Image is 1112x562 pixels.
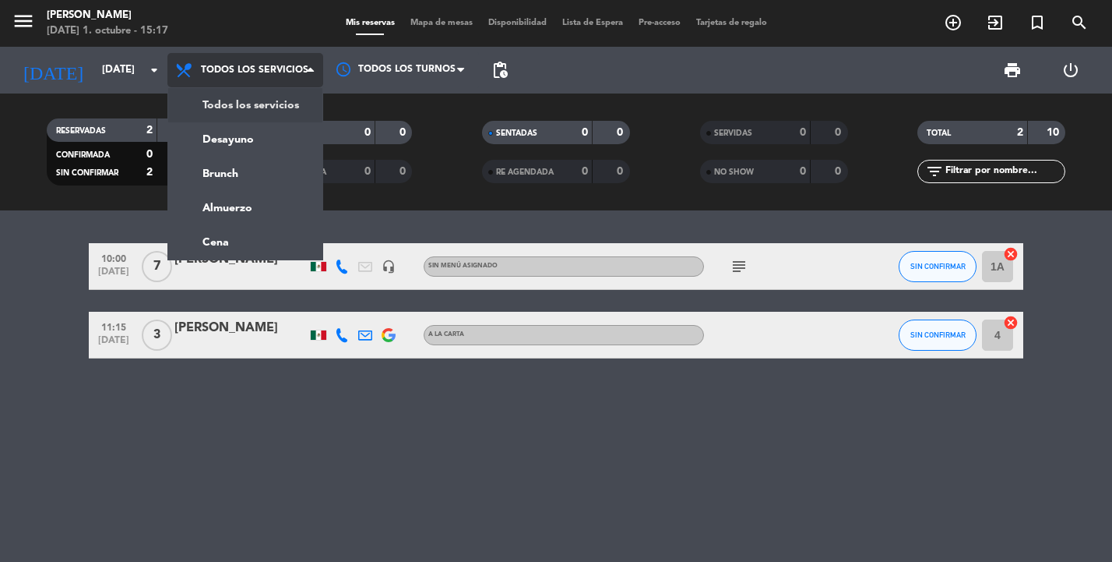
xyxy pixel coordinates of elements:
span: Mis reservas [338,19,403,27]
i: turned_in_not [1028,13,1047,32]
strong: 0 [835,166,844,177]
span: print [1003,61,1022,80]
span: RESERVADAS [56,127,106,135]
span: 11:15 [94,317,133,335]
span: 3 [142,320,172,351]
a: Brunch [168,157,322,191]
a: Desayuno [168,122,322,157]
span: Disponibilidad [480,19,554,27]
button: SIN CONFIRMAR [899,320,977,351]
span: pending_actions [491,61,509,80]
span: NO SHOW [714,168,754,176]
span: Tarjetas de regalo [688,19,775,27]
i: power_settings_new [1061,61,1080,80]
i: search [1070,13,1089,32]
span: A la carta [428,331,464,338]
i: filter_list [925,162,944,181]
input: Filtrar por nombre... [944,163,1064,180]
div: LOG OUT [1042,47,1100,94]
strong: 0 [582,166,588,177]
span: 7 [142,251,172,282]
span: Lista de Espera [554,19,631,27]
div: [PERSON_NAME] [47,8,168,23]
strong: 0 [835,127,844,138]
span: Sin menú asignado [428,263,498,269]
i: [DATE] [12,53,94,87]
span: SERVIDAS [714,129,752,137]
i: cancel [1003,315,1019,330]
span: [DATE] [94,335,133,353]
span: Mapa de mesas [403,19,480,27]
a: Todos los servicios [168,88,322,122]
a: Almuerzo [168,191,322,225]
strong: 0 [146,149,153,160]
strong: 0 [617,127,626,138]
strong: 0 [582,127,588,138]
strong: 0 [364,127,371,138]
span: 10:00 [94,249,133,267]
span: TOTAL [927,129,951,137]
span: Todos los servicios [201,65,308,76]
i: add_circle_outline [944,13,962,32]
i: menu [12,9,35,33]
strong: 2 [146,125,153,136]
div: [DATE] 1. octubre - 15:17 [47,23,168,39]
div: [PERSON_NAME] [174,318,307,338]
span: SENTADAS [496,129,537,137]
i: subject [730,257,748,276]
strong: 0 [399,166,409,177]
strong: 0 [617,166,626,177]
i: headset_mic [382,260,396,274]
a: Cena [168,225,322,260]
span: SIN CONFIRMAR [910,262,966,270]
strong: 0 [800,127,806,138]
span: SIN CONFIRMAR [56,169,118,177]
strong: 0 [399,127,409,138]
strong: 2 [1017,127,1023,138]
i: cancel [1003,246,1019,262]
strong: 2 [146,167,153,178]
span: Pre-acceso [631,19,688,27]
i: arrow_drop_down [145,61,164,80]
span: RE AGENDADA [496,168,554,176]
span: SIN CONFIRMAR [910,330,966,339]
button: menu [12,9,35,38]
strong: 0 [800,166,806,177]
img: google-logo.png [382,328,396,342]
span: [DATE] [94,267,133,285]
span: CONFIRMADA [56,151,110,159]
strong: 0 [364,166,371,177]
strong: 10 [1047,127,1062,138]
button: SIN CONFIRMAR [899,251,977,282]
i: exit_to_app [986,13,1005,32]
